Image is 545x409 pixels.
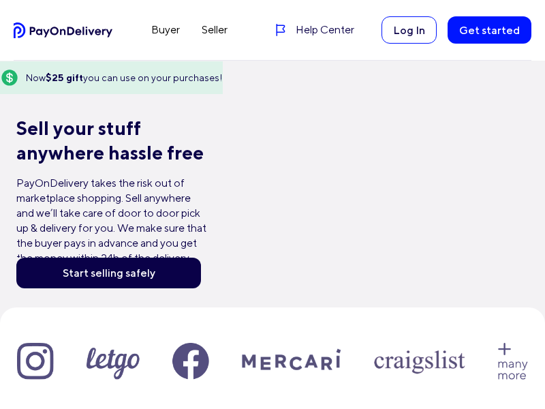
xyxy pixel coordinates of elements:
p: PayOnDelivery takes the risk out of marketplace shopping. Sell anywhere and we’ll take care of do... [16,176,206,266]
a: Get started [448,16,531,44]
a: Buyer [140,19,191,41]
span: Now you can use on your purchases! [26,71,223,85]
h1: Get money in your account within 24h [206,116,396,165]
button: Log In [381,16,437,44]
h1: Sell your stuff anywhere hassle free [16,116,206,165]
p: PayOnDelivery takes the risk out of marketplace shopping. Sell anywhere and we’ll take care of do... [206,176,396,266]
img: PayOnDelivery [14,22,113,38]
strong: $25 gift [46,72,83,83]
img: Help center [274,23,287,37]
span: Help Center [296,22,354,38]
a: Start selling safely [16,258,201,288]
img: Marketplaces [17,343,528,380]
a: Help Center [274,22,355,38]
a: Seller [191,19,238,41]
